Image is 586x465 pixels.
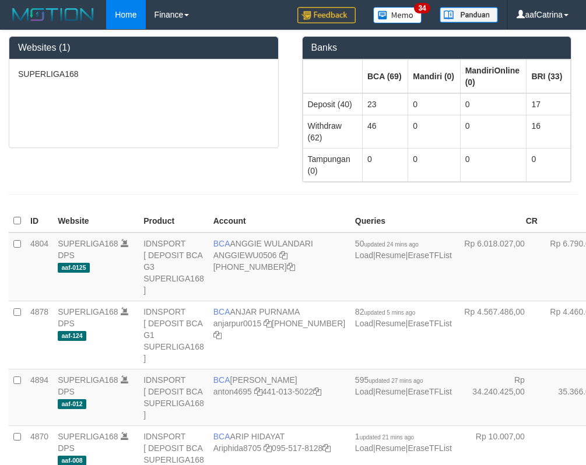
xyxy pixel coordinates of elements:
td: DPS [53,301,139,369]
span: | | [355,375,452,396]
a: Resume [376,387,406,396]
a: Resume [376,443,406,453]
th: Queries [350,210,457,233]
a: Copy Ariphida8705 to clipboard [264,443,272,453]
span: aaf-124 [58,331,86,341]
th: Group: activate to sort column ascending [362,59,408,93]
span: 34 [414,3,430,13]
td: 4804 [26,233,53,301]
a: ANGGIEWU0506 [213,251,277,260]
td: 23 [362,93,408,115]
a: EraseTFList [408,387,451,396]
td: 0 [362,148,408,181]
th: Group: activate to sort column ascending [460,59,527,93]
td: Rp 6.018.027,00 [457,233,542,301]
td: Rp 4.567.486,00 [457,301,542,369]
td: Withdraw (62) [303,115,362,148]
a: Ariphida8705 [213,443,262,453]
span: BCA [213,239,230,248]
a: Resume [376,319,406,328]
td: ANJAR PURNAMA [PHONE_NUMBER] [209,301,350,369]
a: SUPERLIGA168 [58,375,118,385]
td: 17 [527,93,571,115]
a: EraseTFList [408,319,451,328]
td: Deposit (40) [303,93,362,115]
td: ANGGIE WULANDARI [PHONE_NUMBER] [209,233,350,301]
td: 0 [408,93,460,115]
img: Button%20Memo.svg [373,7,422,23]
a: anton4695 [213,387,252,396]
span: BCA [213,375,230,385]
span: | | [355,432,452,453]
span: updated 5 mins ago [364,309,415,316]
th: CR [457,210,542,233]
a: EraseTFList [408,251,451,260]
td: 0 [408,115,460,148]
span: aaf-0125 [58,263,90,273]
span: 82 [355,307,415,316]
a: Load [355,387,373,396]
h3: Websites (1) [18,43,269,53]
span: | | [355,307,452,328]
a: Load [355,443,373,453]
a: Load [355,251,373,260]
td: 46 [362,115,408,148]
span: BCA [213,432,230,441]
th: ID [26,210,53,233]
th: Product [139,210,209,233]
td: IDNSPORT [ DEPOSIT BCA SUPERLIGA168 ] [139,369,209,425]
span: updated 27 mins ago [369,378,423,384]
a: Copy 4062281620 to clipboard [213,330,222,340]
a: Copy 0955178128 to clipboard [322,443,331,453]
td: 4894 [26,369,53,425]
td: Tampungan (0) [303,148,362,181]
a: SUPERLIGA168 [58,307,118,316]
img: panduan.png [440,7,498,23]
a: EraseTFList [408,443,451,453]
a: anjarpur0015 [213,319,262,328]
td: DPS [53,233,139,301]
td: 4878 [26,301,53,369]
td: DPS [53,369,139,425]
span: 50 [355,239,419,248]
th: Group: activate to sort column ascending [303,59,362,93]
a: Copy 4410135022 to clipboard [313,387,321,396]
td: [PERSON_NAME] 441-013-5022 [209,369,350,425]
img: MOTION_logo.png [9,6,97,23]
td: IDNSPORT [ DEPOSIT BCA G3 SUPERLIGA168 ] [139,233,209,301]
p: SUPERLIGA168 [18,68,269,80]
td: 0 [460,93,527,115]
td: IDNSPORT [ DEPOSIT BCA G1 SUPERLIGA168 ] [139,301,209,369]
a: Copy ANGGIEWU0506 to clipboard [279,251,287,260]
span: BCA [213,307,230,316]
a: Copy 4062213373 to clipboard [287,262,295,272]
a: Load [355,319,373,328]
td: 0 [460,148,527,181]
td: 16 [527,115,571,148]
span: updated 21 mins ago [360,434,414,441]
a: Copy anton4695 to clipboard [254,387,262,396]
td: Rp 34.240.425,00 [457,369,542,425]
td: 0 [408,148,460,181]
th: Website [53,210,139,233]
span: 1 [355,432,414,441]
h3: Banks [311,43,563,53]
th: Group: activate to sort column ascending [408,59,460,93]
span: | | [355,239,452,260]
th: Group: activate to sort column ascending [527,59,571,93]
td: 0 [460,115,527,148]
th: Account [209,210,350,233]
a: Resume [376,251,406,260]
span: updated 24 mins ago [364,241,418,248]
a: SUPERLIGA168 [58,239,118,248]
img: Feedback.jpg [297,7,356,23]
span: aaf-012 [58,399,86,409]
td: 0 [527,148,571,181]
span: 595 [355,375,423,385]
a: SUPERLIGA168 [58,432,118,441]
a: Copy anjarpur0015 to clipboard [264,319,272,328]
